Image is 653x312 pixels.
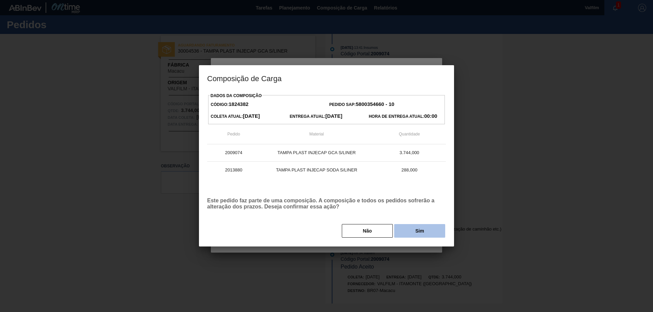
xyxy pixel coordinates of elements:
strong: [DATE] [243,113,260,119]
span: Pedido SAP: [329,102,394,107]
span: Hora de Entrega Atual: [369,114,437,119]
strong: 1824382 [229,101,248,107]
td: TAMPA PLAST INJECAP GCA S/LINER [260,144,373,162]
span: Quantidade [399,132,420,136]
span: Código: [211,102,249,107]
h3: Composição de Carga [199,65,454,91]
strong: 5800354660 - 10 [356,101,394,107]
button: Sim [394,224,445,238]
span: Material [309,132,324,136]
td: 3.744,000 [373,144,446,162]
label: Dados da Composição [211,93,262,98]
td: 288,000 [373,161,446,179]
td: 2009074 [207,144,260,162]
p: Este pedido faz parte de uma composição. A composição e todos os pedidos sofrerão a alteração dos... [207,198,446,210]
span: Pedido [227,132,240,136]
span: Entrega Atual: [290,114,342,119]
td: TAMPA PLAST INJECAP SODA S/LINER [260,161,373,179]
strong: 00:00 [424,113,437,119]
td: 2013880 [207,161,260,179]
span: Coleta Atual: [211,114,260,119]
strong: [DATE] [325,113,342,119]
button: Não [342,224,393,238]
